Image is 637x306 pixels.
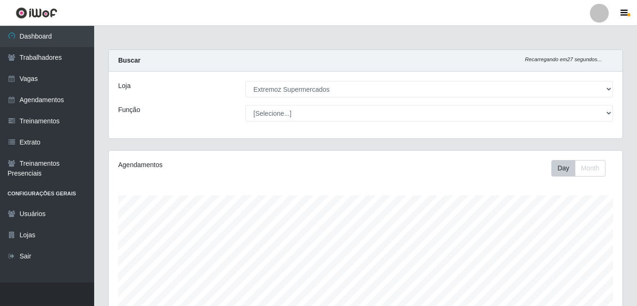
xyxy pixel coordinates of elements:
[16,7,57,19] img: CoreUI Logo
[551,160,575,177] button: Day
[525,56,602,62] i: Recarregando em 27 segundos...
[575,160,605,177] button: Month
[118,105,140,115] label: Função
[118,56,140,64] strong: Buscar
[551,160,605,177] div: First group
[118,160,316,170] div: Agendamentos
[118,81,130,91] label: Loja
[551,160,613,177] div: Toolbar with button groups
